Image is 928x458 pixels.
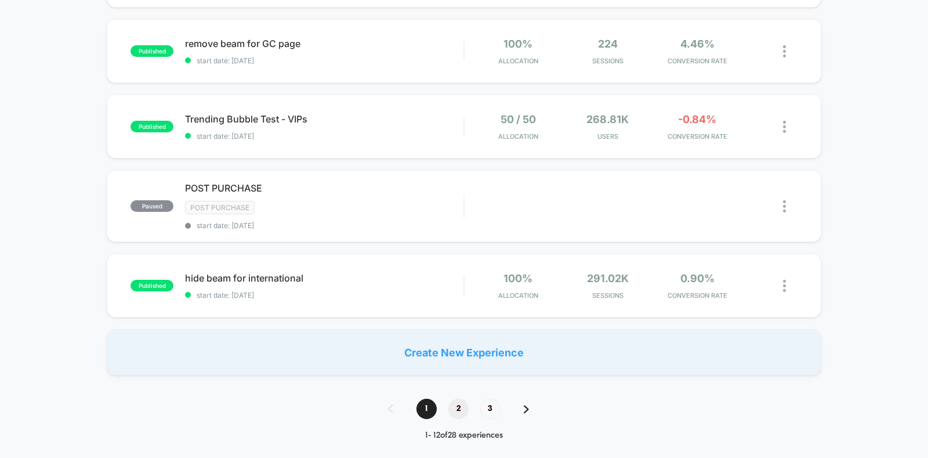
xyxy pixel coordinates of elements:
span: 0.90% [680,272,715,284]
span: Allocation [498,57,538,65]
span: CONVERSION RATE [655,57,739,65]
span: 224 [598,38,618,50]
span: published [130,121,173,132]
img: close [783,280,786,292]
span: start date: [DATE] [185,132,463,140]
span: published [130,45,173,57]
span: Allocation [498,132,538,140]
img: pagination forward [524,405,529,413]
div: Create New Experience [107,329,821,376]
span: 100% [503,272,532,284]
span: 4.46% [680,38,715,50]
span: published [130,280,173,291]
span: 50 / 50 [501,113,536,125]
span: 291.02k [587,272,629,284]
span: Sessions [565,57,650,65]
span: Trending Bubble Test - VIPs [185,113,463,125]
span: CONVERSION RATE [655,132,739,140]
img: close [783,45,786,57]
span: start date: [DATE] [185,56,463,65]
span: paused [130,200,173,212]
span: Post Purchase [185,201,255,214]
span: 1 [416,399,437,419]
span: 268.81k [586,113,629,125]
span: start date: [DATE] [185,221,463,230]
img: close [783,121,786,133]
span: POST PURCHASE [185,182,463,194]
span: start date: [DATE] [185,291,463,300]
span: -0.84% [678,113,716,125]
div: 1 - 12 of 28 experiences [376,431,552,441]
span: remove beam for GC page [185,38,463,49]
span: 100% [503,38,532,50]
span: CONVERSION RATE [655,291,739,300]
span: Users [565,132,650,140]
img: close [783,200,786,212]
span: hide beam for international [185,272,463,284]
span: Allocation [498,291,538,300]
span: 2 [448,399,469,419]
span: Sessions [565,291,650,300]
span: 3 [480,399,501,419]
